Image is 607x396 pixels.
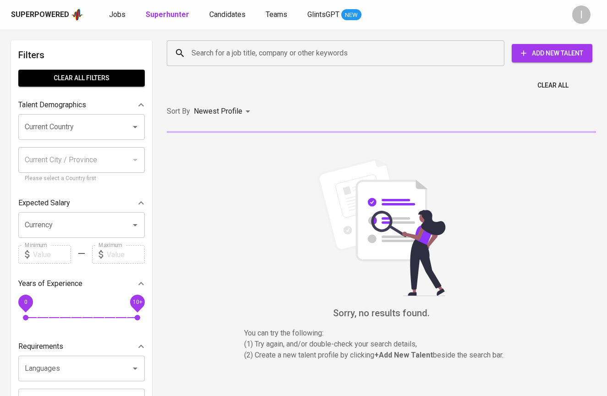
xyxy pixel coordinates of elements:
[18,275,145,293] div: Years of Experience
[18,278,82,289] p: Years of Experience
[244,350,519,361] p: (2) Create a new talent profile by clicking beside the search bar.
[307,10,339,19] span: GlintsGPT
[313,159,450,296] img: file_searching.svg
[266,10,287,19] span: Teams
[209,10,246,19] span: Candidates
[11,10,69,20] div: Superpowered
[18,194,145,212] div: Expected Salary
[18,99,86,110] p: Talent Demographics
[146,9,191,21] a: Superhunter
[18,70,145,87] button: Clear All filters
[18,48,145,62] h6: Filters
[307,9,361,21] a: GlintsGPT NEW
[18,337,145,356] div: Requirements
[194,106,242,117] p: Newest Profile
[129,362,142,375] button: Open
[107,245,145,264] input: Value
[341,11,361,20] span: NEW
[534,77,572,94] button: Clear All
[374,351,433,359] b: + Add New Talent
[194,103,253,120] div: Newest Profile
[146,10,189,19] b: Superhunter
[18,341,63,352] p: Requirements
[572,5,591,24] div: I
[129,219,142,231] button: Open
[18,198,70,209] p: Expected Salary
[109,10,126,19] span: Jobs
[167,306,596,320] h6: Sorry, no results found.
[519,48,585,59] span: Add New Talent
[132,299,142,305] span: 10+
[537,80,569,91] span: Clear All
[33,245,71,264] input: Value
[24,299,27,305] span: 0
[71,8,83,22] img: app logo
[129,121,142,133] button: Open
[512,44,592,62] button: Add New Talent
[266,9,289,21] a: Teams
[109,9,127,21] a: Jobs
[244,328,519,339] p: You can try the following :
[25,174,138,183] p: Please select a Country first
[167,106,190,117] p: Sort By
[11,8,83,22] a: Superpoweredapp logo
[244,339,519,350] p: (1) Try again, and/or double-check your search details,
[18,96,145,114] div: Talent Demographics
[209,9,247,21] a: Candidates
[26,72,137,84] span: Clear All filters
